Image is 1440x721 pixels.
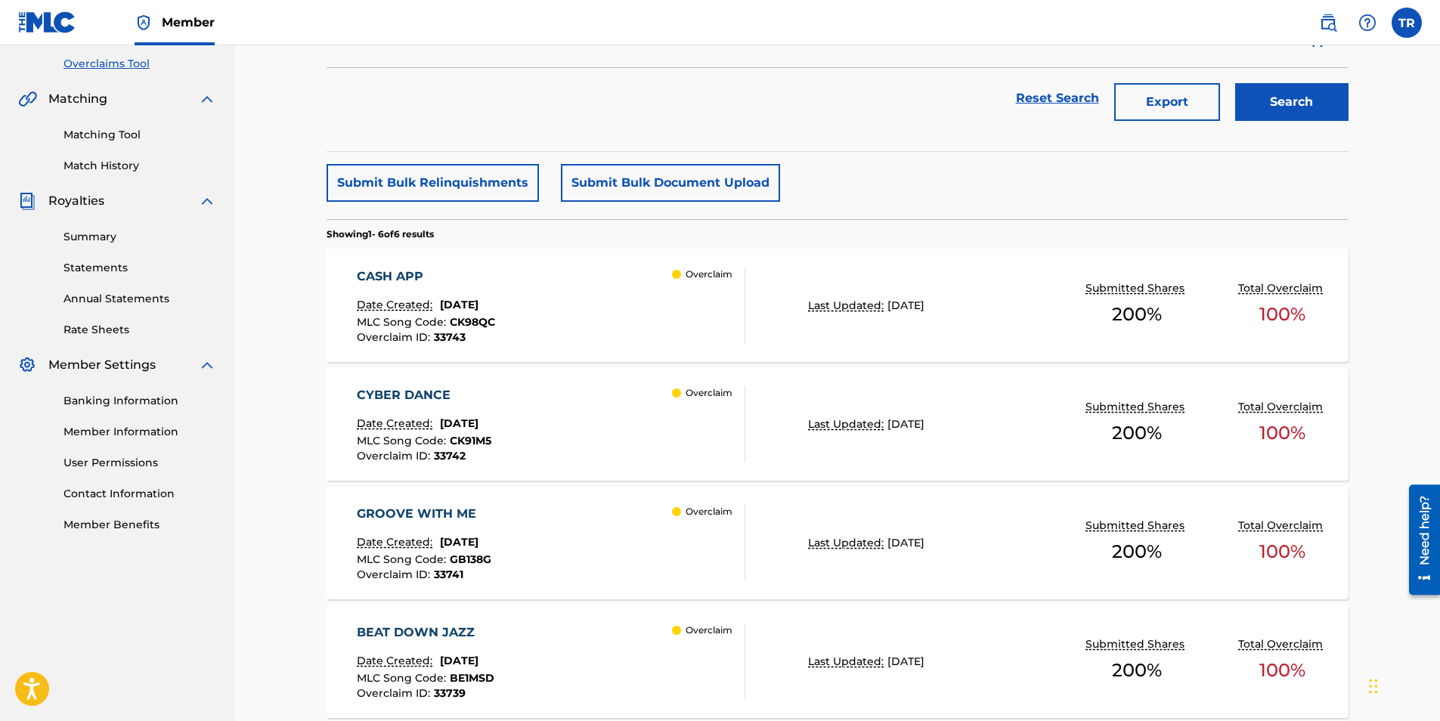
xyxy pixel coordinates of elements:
a: Member Information [63,424,216,440]
p: Submitted Shares [1085,636,1188,652]
img: Matching [18,90,37,108]
a: Banking Information [63,393,216,409]
span: [DATE] [887,536,924,549]
a: Matching Tool [63,127,216,143]
span: [DATE] [440,535,478,549]
button: Submit Bulk Relinquishments [327,164,539,202]
a: CASH APPDate Created:[DATE]MLC Song Code:CK98QCOverclaim ID:33743 OverclaimLast Updated:[DATE]Sub... [327,249,1349,362]
p: Date Created: [357,653,436,669]
span: 33743 [434,330,466,344]
img: expand [198,90,216,108]
span: CK91M5 [450,434,491,447]
p: Overclaim [686,386,732,400]
span: Royalties [48,192,104,210]
a: Match History [63,158,216,174]
a: Reset Search [1008,82,1107,115]
span: MLC Song Code : [357,434,450,447]
a: Contact Information [63,486,216,502]
button: Submit Bulk Document Upload [561,164,780,202]
span: CK98QC [450,315,495,329]
span: 200 % [1112,657,1162,684]
span: Member [162,14,215,31]
div: User Menu [1392,8,1422,38]
p: Total Overclaim [1238,399,1327,415]
p: Last Updated: [808,416,887,432]
div: GROOVE WITH ME [357,505,491,523]
img: help [1358,14,1377,32]
span: MLC Song Code : [357,671,450,685]
div: Drag [1369,664,1378,709]
a: Statements [63,260,216,276]
span: 33739 [434,686,466,700]
p: Submitted Shares [1085,518,1188,534]
span: [DATE] [440,298,478,311]
span: Member Settings [48,356,156,374]
span: MLC Song Code : [357,315,450,329]
button: Export [1114,83,1220,121]
a: Rate Sheets [63,322,216,338]
img: Top Rightsholder [135,14,153,32]
a: Public Search [1313,8,1343,38]
span: Overclaim ID : [357,449,434,463]
button: Search [1235,83,1349,121]
a: BEAT DOWN JAZZDate Created:[DATE]MLC Song Code:BE1MSDOverclaim ID:33739 OverclaimLast Updated:[DA... [327,605,1349,718]
span: 100 % [1259,538,1305,565]
span: 200 % [1112,301,1162,328]
div: Help [1352,8,1383,38]
span: 33741 [434,568,463,581]
span: 100 % [1259,301,1305,328]
span: Overclaim ID : [357,568,434,581]
a: User Permissions [63,455,216,471]
span: 100 % [1259,657,1305,684]
span: [DATE] [887,417,924,431]
a: Summary [63,229,216,245]
span: 200 % [1112,419,1162,447]
p: Date Created: [357,534,436,550]
a: Member Benefits [63,517,216,533]
span: [DATE] [440,416,478,430]
p: Total Overclaim [1238,518,1327,534]
iframe: Chat Widget [1364,648,1440,721]
p: Showing 1 - 6 of 6 results [327,227,434,241]
p: Date Created: [357,297,436,313]
span: 33742 [434,449,466,463]
p: Date Created: [357,416,436,432]
iframe: Resource Center [1398,479,1440,601]
a: Annual Statements [63,291,216,307]
span: [DATE] [887,654,924,668]
span: Overclaim ID : [357,330,434,344]
img: search [1319,14,1337,32]
p: Total Overclaim [1238,636,1327,652]
p: Overclaim [686,505,732,518]
div: CASH APP [357,268,495,286]
a: GROOVE WITH MEDate Created:[DATE]MLC Song Code:GB138GOverclaim ID:33741 OverclaimLast Updated:[DA... [327,486,1349,599]
p: Last Updated: [808,535,887,551]
div: CYBER DANCE [357,386,491,404]
p: Submitted Shares [1085,280,1188,296]
span: Overclaim ID : [357,686,434,700]
a: Overclaims Tool [63,56,216,72]
p: Last Updated: [808,654,887,670]
span: BE1MSD [450,671,494,685]
img: Royalties [18,192,36,210]
div: BEAT DOWN JAZZ [357,624,494,642]
p: Overclaim [686,624,732,637]
span: [DATE] [887,299,924,312]
p: Overclaim [686,268,732,281]
p: Submitted Shares [1085,399,1188,415]
a: CYBER DANCEDate Created:[DATE]MLC Song Code:CK91M5Overclaim ID:33742 OverclaimLast Updated:[DATE]... [327,367,1349,481]
span: 100 % [1259,419,1305,447]
img: expand [198,192,216,210]
img: Member Settings [18,356,36,374]
span: GB138G [450,552,491,566]
span: 200 % [1112,538,1162,565]
img: MLC Logo [18,11,76,33]
span: Matching [48,90,107,108]
p: Total Overclaim [1238,280,1327,296]
span: [DATE] [440,654,478,667]
p: Last Updated: [808,298,887,314]
img: expand [198,356,216,374]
